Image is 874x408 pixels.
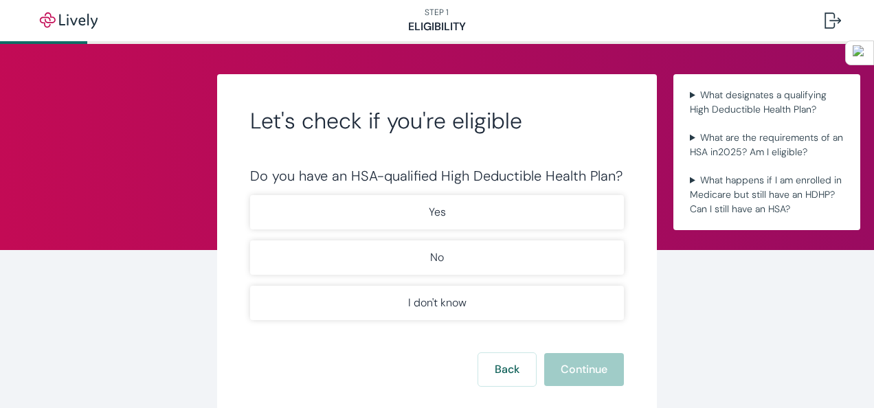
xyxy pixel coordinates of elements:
p: No [430,249,444,266]
summary: What happens if I am enrolled in Medicare but still have an HDHP? Can I still have an HSA? [684,170,849,219]
button: I don't know [250,286,624,320]
h2: Let's check if you're eligible [250,107,624,135]
p: Yes [429,204,446,220]
div: Do you have an HSA-qualified High Deductible Health Plan? [250,168,624,184]
button: Yes [250,195,624,229]
summary: What designates a qualifying High Deductible Health Plan? [684,85,849,120]
p: I don't know [408,295,467,311]
button: No [250,240,624,275]
button: Back [478,353,536,386]
img: Lively [30,12,107,29]
button: Log out [814,4,852,37]
summary: What are the requirements of an HSA in2025? Am I eligible? [684,128,849,162]
img: DB_AMPERSAND_Pantone.svg [853,45,864,56]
